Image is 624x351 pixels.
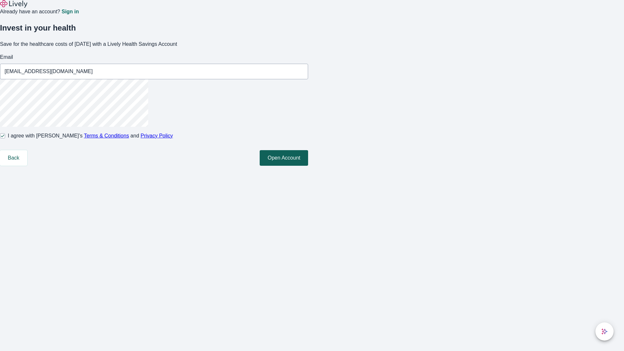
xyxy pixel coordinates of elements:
a: Sign in [61,9,79,14]
a: Privacy Policy [141,133,173,138]
span: I agree with [PERSON_NAME]’s and [8,132,173,140]
button: Open Account [260,150,308,166]
svg: Lively AI Assistant [601,328,608,335]
button: chat [595,322,614,341]
a: Terms & Conditions [84,133,129,138]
